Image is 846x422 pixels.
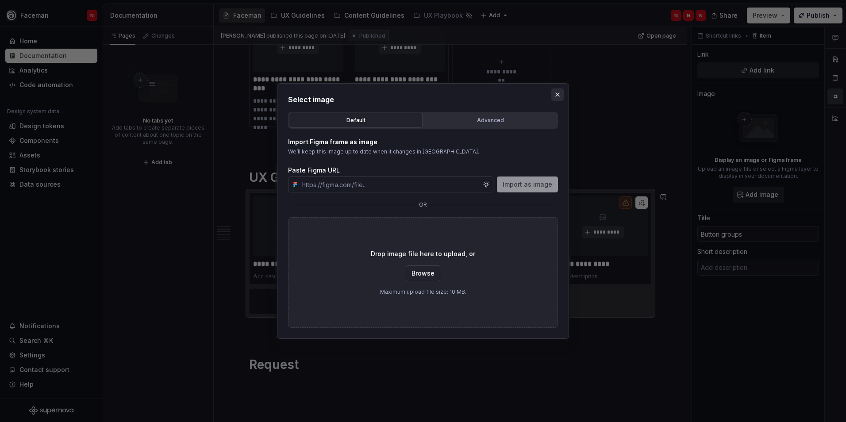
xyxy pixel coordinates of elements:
h2: Select image [288,94,558,105]
p: or [419,201,427,208]
span: Browse [411,269,435,278]
label: Paste Figma URL [288,166,340,175]
div: Default [292,116,419,125]
button: Browse [406,265,440,281]
input: https://figma.com/file... [299,176,483,192]
p: Drop image file here to upload, or [371,249,475,258]
p: Maximum upload file size: 10 MB. [380,288,466,295]
p: We’ll keep this image up to date when it changes in [GEOGRAPHIC_DATA]. [288,148,558,155]
div: Advanced [427,116,554,125]
p: Import Figma frame as image [288,138,558,146]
